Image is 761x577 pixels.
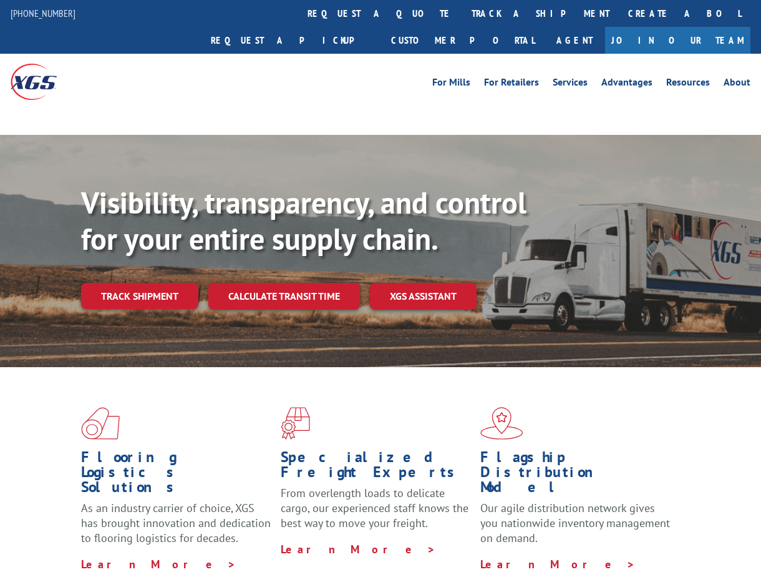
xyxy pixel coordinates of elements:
[81,407,120,440] img: xgs-icon-total-supply-chain-intelligence-red
[81,283,198,309] a: Track shipment
[480,501,670,545] span: Our agile distribution network gives you nationwide inventory management on demand.
[605,27,750,54] a: Join Our Team
[544,27,605,54] a: Agent
[281,542,436,556] a: Learn More >
[484,77,539,91] a: For Retailers
[382,27,544,54] a: Customer Portal
[666,77,710,91] a: Resources
[11,7,75,19] a: [PHONE_NUMBER]
[201,27,382,54] a: Request a pickup
[480,407,523,440] img: xgs-icon-flagship-distribution-model-red
[480,450,671,501] h1: Flagship Distribution Model
[81,557,236,571] a: Learn More >
[370,283,477,310] a: XGS ASSISTANT
[81,183,526,258] b: Visibility, transparency, and control for your entire supply chain.
[81,450,271,501] h1: Flooring Logistics Solutions
[281,486,471,541] p: From overlength loads to delicate cargo, our experienced staff knows the best way to move your fr...
[281,407,310,440] img: xgs-icon-focused-on-flooring-red
[208,283,360,310] a: Calculate transit time
[480,557,636,571] a: Learn More >
[724,77,750,91] a: About
[432,77,470,91] a: For Mills
[553,77,588,91] a: Services
[281,450,471,486] h1: Specialized Freight Experts
[601,77,652,91] a: Advantages
[81,501,271,545] span: As an industry carrier of choice, XGS has brought innovation and dedication to flooring logistics...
